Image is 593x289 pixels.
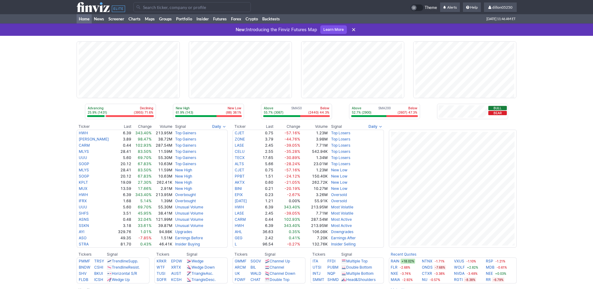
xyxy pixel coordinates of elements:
[138,137,152,141] span: 98.47%
[79,217,89,222] a: ASNS
[115,149,132,155] td: 28.41
[301,216,328,223] td: 287.54M
[263,106,330,115] div: SMA50
[235,259,246,263] a: GMMF
[440,2,460,12] a: Alerts
[175,229,192,234] a: Upgrades
[112,277,130,282] a: Wedge Up
[135,143,152,148] span: 102.93%
[176,110,193,115] p: 61.9% (143)
[206,271,213,276] span: Asc.
[255,155,274,161] td: 17.65
[301,130,328,136] td: 1.23M
[331,192,347,197] a: Oversold
[260,14,282,23] a: Backtests
[115,210,132,216] td: 3.51
[486,14,515,23] span: [DATE] 11:46 AM ET
[79,271,86,276] a: SHV
[250,271,261,276] a: WALD
[212,124,221,130] span: Daily
[175,223,203,228] a: Unusual Volume
[486,264,494,270] a: MDB
[454,258,464,264] a: VXUS
[112,259,128,263] span: Trendline
[488,106,507,110] button: Bull
[284,180,300,185] span: -21.05%
[152,186,173,192] td: 2.91M
[191,277,216,282] a: TriangleDesc.
[79,229,84,234] a: AYI
[235,199,247,203] a: [DATE]
[211,124,228,130] button: Signals interval
[79,236,86,240] a: ASO
[126,14,143,23] a: Charts
[255,223,274,229] td: 6.39
[152,204,173,210] td: 55.30M
[175,131,196,135] a: Top Gainers
[368,124,377,130] span: Daily
[138,186,152,191] span: 17.66%
[391,258,399,264] a: RAIN
[352,110,372,115] p: 52.7% (2900)
[255,173,274,179] td: 1.51
[235,192,243,197] a: EPIX
[191,259,204,263] a: Wedge
[236,27,317,33] p: Introducing the Finviz Futures Map
[331,211,353,216] a: Most Volatile
[284,205,300,209] span: 343.40%
[346,277,376,282] a: Head&Shoulders
[250,259,261,263] a: SGOV
[175,143,196,148] a: Top Gainers
[138,205,152,209] span: 69.70%
[138,161,152,166] span: 67.83%
[115,142,132,149] td: 0.44
[284,155,300,160] span: -30.89%
[284,161,300,166] span: -28.24%
[94,271,103,276] a: BKUI
[152,210,173,216] td: 38.41M
[175,242,200,246] a: Insider Buying
[235,149,245,154] a: CELU
[115,155,132,161] td: 5.60
[250,265,256,270] a: BIL
[255,179,274,186] td: 0.60
[138,217,152,222] span: 32.04%
[255,204,274,210] td: 6.39
[175,211,203,216] a: Unusual Volume
[115,223,132,229] td: 3.18
[367,124,384,130] button: Signals interval
[79,168,89,172] a: MLYS
[284,223,300,228] span: 343.40%
[171,265,181,270] a: XRTX
[255,167,274,173] td: 0.75
[422,270,432,277] a: CTXR
[331,180,347,185] a: New Low
[301,210,328,216] td: 7.71M
[152,223,173,229] td: 39.87M
[157,259,166,263] a: KRKR
[175,124,186,129] span: Signal
[152,130,173,136] td: 213.95M
[313,277,324,282] a: SMMT
[391,264,397,270] a: FLR
[191,271,213,276] a: TriangleAsc.
[284,217,300,222] span: 102.93%
[454,264,465,270] a: WOLF
[115,204,132,210] td: 5.60
[235,180,245,185] a: AKTX
[115,173,132,179] td: 20.12
[243,14,260,23] a: Crypto
[235,236,242,240] a: GEG
[352,106,372,110] p: Above
[115,161,132,167] td: 20.12
[176,106,193,110] p: New High
[308,106,329,110] p: Below
[255,136,274,142] td: 3.79
[301,173,328,179] td: 150.40K
[171,277,182,282] a: KCSH
[115,130,132,136] td: 6.39
[270,271,295,276] a: Channel Down
[79,205,87,209] a: UUU
[422,258,432,264] a: NTNX
[171,259,182,263] a: EPOW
